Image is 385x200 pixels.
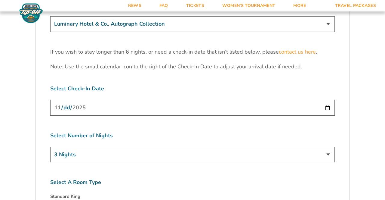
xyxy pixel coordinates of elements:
p: Note: Use the small calendar icon to the right of the Check-In Date to adjust your arrival date i... [50,63,335,70]
p: If you wish to stay longer than 6 nights, or need a check-in date that isn’t listed below, please . [50,48,335,56]
img: Fort Myers Tip-Off [18,3,44,23]
h4: Standard King [50,193,335,200]
label: Select Number of Nights [50,132,335,139]
a: contact us here [279,48,316,56]
label: Select A Room Type [50,179,335,186]
label: Select Check-In Date [50,85,335,92]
